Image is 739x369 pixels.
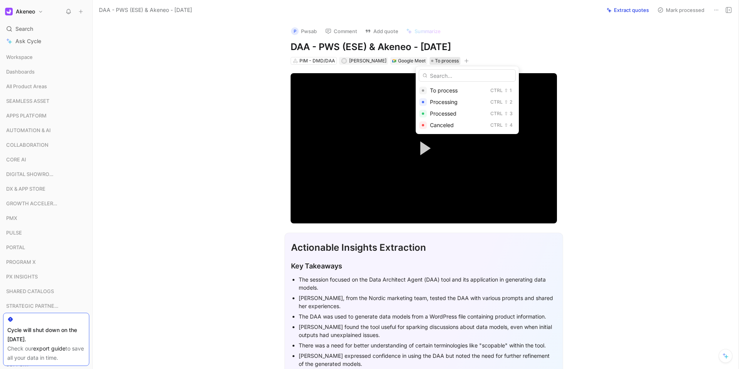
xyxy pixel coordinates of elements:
[490,98,503,106] div: Ctrl
[510,121,513,129] div: 4
[490,110,503,117] div: Ctrl
[504,98,508,106] div: ⇧
[419,69,516,82] input: Search...
[430,87,458,94] span: To process
[430,110,456,117] span: Processed
[490,121,503,129] div: Ctrl
[504,87,508,94] div: ⇧
[510,87,512,94] div: 1
[510,110,513,117] div: 3
[504,121,508,129] div: ⇧
[510,98,512,106] div: 2
[504,110,508,117] div: ⇧
[490,87,503,94] div: Ctrl
[430,122,454,128] span: Canceled
[430,99,458,105] span: Processing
